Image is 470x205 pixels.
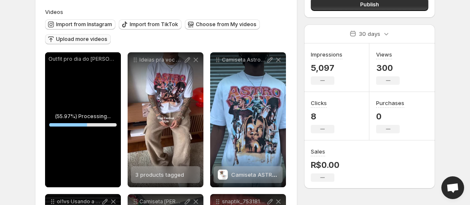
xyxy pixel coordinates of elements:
[45,8,63,15] span: Videos
[135,171,184,178] span: 3 products tagged
[45,34,111,44] button: Upload more videos
[441,176,464,199] a: Open chat
[210,52,286,187] div: Camiseta AstroworldCamiseta ASTROWORLDCamiseta ASTROWORLD
[56,36,107,43] span: Upload more videos
[128,52,203,187] div: Ideias pra voc usar como referncia na prxima vez que voc for para um festival-show de trap3 produ...
[185,19,260,30] button: Choose from My videos
[376,50,392,59] h3: Views
[45,19,115,30] button: Import from Instagram
[196,21,256,28] span: Choose from My videos
[222,198,266,205] p: snaptik_7531818239085595960
[222,57,266,63] p: Camiseta Astroworld
[311,111,334,121] p: 8
[231,171,296,178] span: Camiseta ASTROWORLD
[45,52,121,187] div: Outfit pro dia do [PERSON_NAME] em festival 1(55.97%) Processing...55.969302990864634%
[48,56,117,62] p: Outfit pro dia do [PERSON_NAME] em festival 1
[57,198,101,205] p: ol1vs Usando a camiseta brentfaiyaz
[376,99,404,107] h3: Purchases
[359,30,380,38] p: 30 days
[376,63,400,73] p: 300
[311,147,325,156] h3: Sales
[311,160,339,170] p: R$0.00
[376,111,404,121] p: 0
[311,50,342,59] h3: Impressions
[311,99,327,107] h3: Clicks
[311,63,342,73] p: 5,097
[139,57,183,63] p: Ideias pra voc usar como referncia na prxima vez que voc for para um festival-show de trap
[130,21,178,28] span: Import from TikTok
[56,21,112,28] span: Import from Instagram
[119,19,182,30] button: Import from TikTok
[139,198,183,205] p: Camiseta [PERSON_NAME]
